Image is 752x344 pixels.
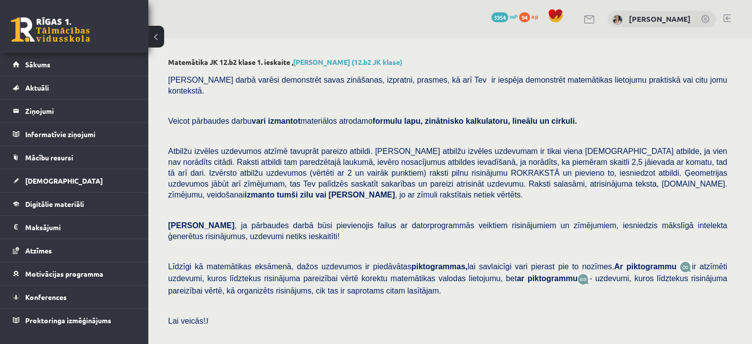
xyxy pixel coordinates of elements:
[517,274,577,283] b: ar piktogrammu
[510,12,518,20] span: mP
[252,117,301,125] b: vari izmantot
[491,12,518,20] a: 3354 mP
[168,58,732,66] h2: Matemātika JK 12.b2 klase 1. ieskaite ,
[13,262,136,285] a: Motivācijas programma
[13,76,136,99] a: Aktuāli
[13,216,136,239] a: Maksājumi
[168,76,727,95] span: [PERSON_NAME] darbā varēsi demonstrēt savas zināšanas, izpratni, prasmes, kā arī Tev ir iespēja d...
[168,262,680,271] span: Līdzīgi kā matemātikas eksāmenā, dažos uzdevumos ir piedāvātas lai savlaicīgi vari pierast pie to...
[519,12,530,22] span: 94
[25,123,136,146] legend: Informatīvie ziņojumi
[25,269,103,278] span: Motivācijas programma
[168,317,206,325] span: Lai veicās!
[25,293,67,301] span: Konferences
[11,17,90,42] a: Rīgas 1. Tālmācības vidusskola
[13,239,136,262] a: Atzīmes
[629,14,691,24] a: [PERSON_NAME]
[614,262,676,271] b: Ar piktogrammu
[25,83,49,92] span: Aktuāli
[491,12,508,22] span: 3354
[519,12,543,20] a: 94 xp
[411,262,468,271] b: piktogrammas,
[680,261,692,273] img: JfuEzvunn4EvwAAAAASUVORK5CYII=
[613,15,622,25] img: Arta Kalniņa
[13,193,136,215] a: Digitālie materiāli
[245,191,274,199] b: izmanto
[13,99,136,122] a: Ziņojumi
[168,274,727,295] span: - uzdevumi, kuros līdztekus risinājuma pareizībai vērtē, kā organizēts risinājums, cik tas ir sap...
[25,246,52,255] span: Atzīmes
[25,216,136,239] legend: Maksājumi
[168,221,234,230] span: [PERSON_NAME]
[206,317,209,325] span: J
[531,12,538,20] span: xp
[25,199,84,208] span: Digitālie materiāli
[373,117,577,125] b: formulu lapu, zinātnisko kalkulatoru, lineālu un cirkuli.
[25,176,103,185] span: [DEMOGRAPHIC_DATA]
[13,169,136,192] a: [DEMOGRAPHIC_DATA]
[25,153,73,162] span: Mācību resursi
[25,99,136,122] legend: Ziņojumi
[168,147,727,199] span: Atbilžu izvēles uzdevumos atzīmē tavuprāt pareizo atbildi. [PERSON_NAME] atbilžu izvēles uzdevuma...
[13,123,136,146] a: Informatīvie ziņojumi
[277,191,395,199] b: tumši zilu vai [PERSON_NAME]
[13,286,136,308] a: Konferences
[577,274,589,285] img: wKvN42sLe3LLwAAAABJRU5ErkJggg==
[168,117,577,125] span: Veicot pārbaudes darbu materiālos atrodamo
[25,60,50,69] span: Sākums
[293,57,402,66] a: [PERSON_NAME] (12.b2 JK klase)
[13,309,136,332] a: Proktoringa izmēģinājums
[13,53,136,76] a: Sākums
[25,316,111,325] span: Proktoringa izmēģinājums
[13,146,136,169] a: Mācību resursi
[168,221,727,241] span: , ja pārbaudes darbā būsi pievienojis failus ar datorprogrammās veiktiem risinājumiem un zīmējumi...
